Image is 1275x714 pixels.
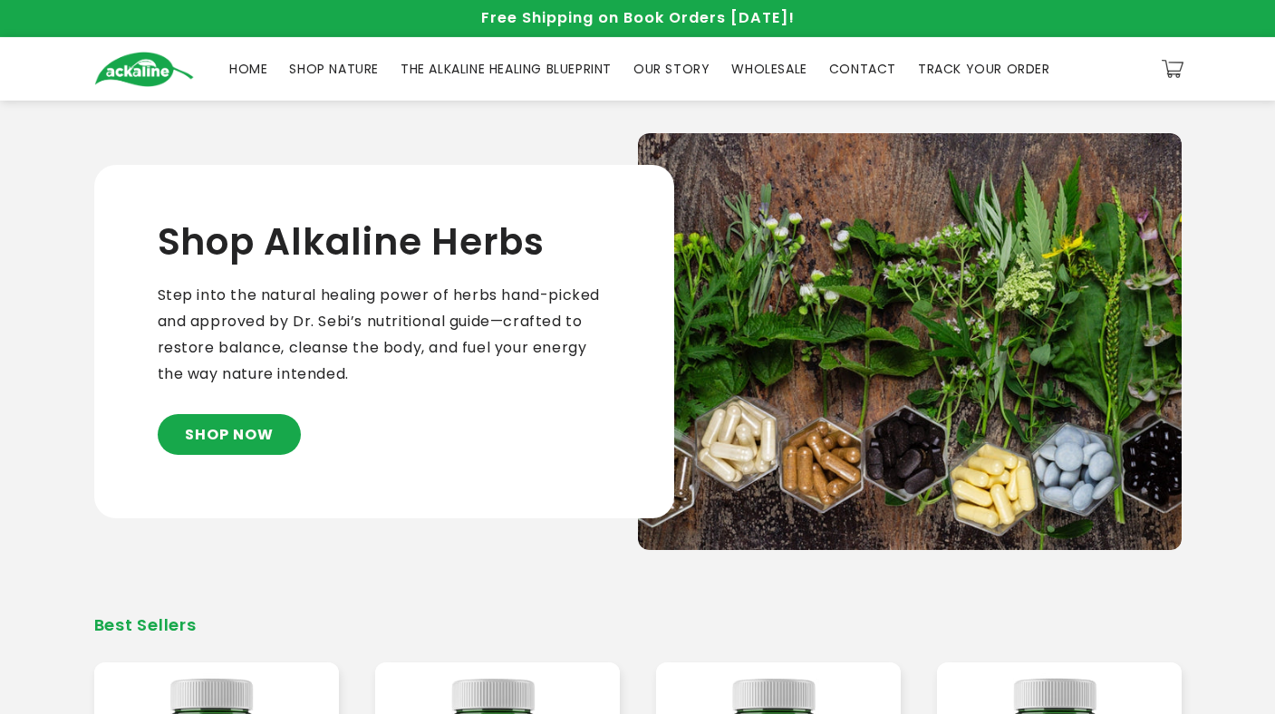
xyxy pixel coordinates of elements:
[633,61,710,77] span: OUR STORY
[94,615,1182,635] h2: Best Sellers
[720,50,817,88] a: WHOLESALE
[623,50,720,88] a: OUR STORY
[94,52,194,87] img: Ackaline
[158,283,611,387] p: Step into the natural healing power of herbs hand-picked and approved by Dr. Sebi’s nutritional g...
[158,219,545,265] h2: Shop Alkaline Herbs
[481,7,795,28] span: Free Shipping on Book Orders [DATE]!
[818,50,907,88] a: CONTACT
[158,414,301,455] a: SHOP NOW
[218,50,278,88] a: HOME
[907,50,1061,88] a: TRACK YOUR ORDER
[278,50,390,88] a: SHOP NATURE
[918,61,1050,77] span: TRACK YOUR ORDER
[390,50,623,88] a: THE ALKALINE HEALING BLUEPRINT
[229,61,267,77] span: HOME
[829,61,896,77] span: CONTACT
[731,61,807,77] span: WHOLESALE
[289,61,379,77] span: SHOP NATURE
[401,61,612,77] span: THE ALKALINE HEALING BLUEPRINT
